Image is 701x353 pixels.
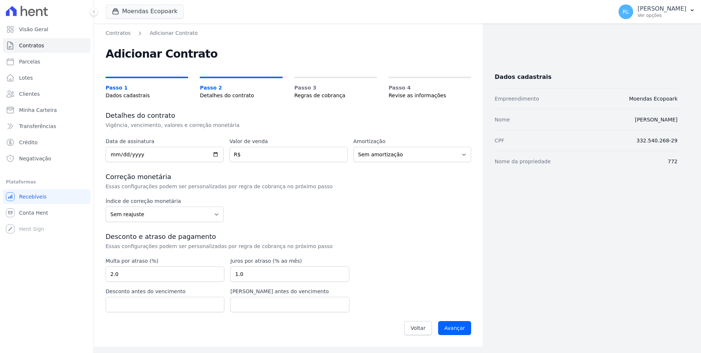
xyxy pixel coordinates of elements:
[404,321,432,335] a: Voltar
[106,232,471,241] h3: Desconto e atraso de pagamento
[150,29,198,37] a: Adicionar Contrato
[106,288,224,295] label: Desconto antes do vencimento
[19,58,40,65] span: Parcelas
[19,90,40,98] span: Clientes
[106,197,224,205] label: Índice de correção monetária
[3,70,91,85] a: Lotes
[635,115,678,124] dd: [PERSON_NAME]
[495,94,539,103] dt: Empreendimento
[389,84,471,92] span: Passo 4
[19,193,47,200] span: Recebíveis
[106,4,184,18] button: Moendas Ecopoark
[106,138,224,145] label: Data de assinatura
[3,135,91,150] a: Crédito
[495,157,551,166] dt: Nome da propriedade
[438,321,471,335] input: Avançar
[19,106,57,114] span: Minha Carteira
[200,92,282,99] span: Detalhes do contrato
[636,136,678,145] dd: 332.540.268-29
[6,178,88,186] div: Plataformas
[19,26,48,33] span: Visão Geral
[3,87,91,101] a: Clientes
[411,324,426,332] span: Voltar
[294,92,377,99] span: Regras de cobrança
[106,29,131,37] a: Contratos
[106,84,188,92] span: Passo 1
[3,189,91,204] a: Recebíveis
[3,22,91,37] a: Visão Geral
[106,77,471,99] nav: Progress
[638,12,686,18] p: Ver opções
[3,38,91,53] a: Contratos
[389,92,471,99] span: Revise as informações
[495,115,510,124] dt: Nome
[613,1,701,22] button: RL [PERSON_NAME] Ver opções
[623,9,629,14] span: RL
[3,205,91,220] a: Conta Hent
[106,183,352,190] p: Essas configurações podem ser personalizadas por regra de cobrança no próximo passo
[106,111,471,120] h3: Detalhes do contrato
[200,84,282,92] span: Passo 2
[638,5,686,12] p: [PERSON_NAME]
[106,243,352,250] p: Essas configurações podem ser personalizadas por regra de cobrança no próximo passo
[19,209,48,216] span: Conta Hent
[668,157,678,166] dd: 772
[230,138,348,145] label: Valor de venda
[19,139,38,146] span: Crédito
[3,103,91,117] a: Minha Carteira
[19,74,33,81] span: Lotes
[106,172,471,181] h3: Correção monetária
[230,257,349,265] label: Juros por atraso (% ao mês)
[3,54,91,69] a: Parcelas
[106,49,471,59] h2: Adicionar Contrato
[106,29,471,37] nav: Breadcrumb
[19,155,51,162] span: Negativação
[106,257,224,265] label: Multa por atraso (%)
[230,288,349,295] label: [PERSON_NAME] antes do vencimento
[629,94,678,103] dd: Moendas Ecopoark
[353,138,471,145] label: Amortização
[106,92,188,99] span: Dados cadastrais
[106,121,352,129] p: Vigência, vencimento, valores e correção monetária
[3,151,91,166] a: Negativação
[495,136,504,145] dt: CPF
[294,84,377,92] span: Passo 3
[3,119,91,134] a: Transferências
[495,72,678,82] h3: Dados cadastrais
[19,123,56,130] span: Transferências
[19,42,44,49] span: Contratos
